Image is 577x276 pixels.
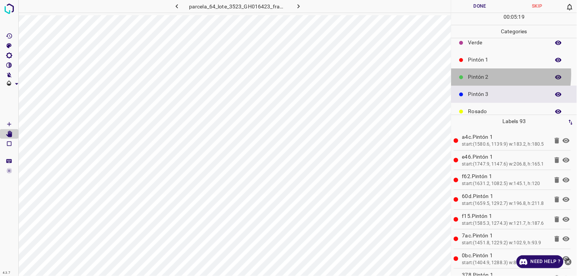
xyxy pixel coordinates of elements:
[504,13,510,21] p: 00
[451,34,577,51] div: Verde
[462,200,549,207] div: start:(1659.5, 1292.7) w:196.8, h:211.8
[462,212,549,220] p: f15.Pintón 1
[2,2,16,16] img: logo
[462,161,549,168] div: start:(1747.9, 1147.6) w:206.8, h:165.1
[451,25,577,38] p: Categories
[462,153,549,161] p: e46.Pintón 1
[462,260,549,266] div: start:(1404.9, 1288.3) w:88.6, h:102.3
[189,2,287,13] h6: parcela_64_lote_3523_GH016423_frame_00109_105438.jpg
[468,39,546,47] p: Verde
[462,232,549,240] p: 7ac.Pintón 1
[468,107,546,115] p: Rosado
[511,13,517,21] p: 05
[462,141,549,148] div: start:(1580.6, 1139.9) w:183.2, h:180.5
[504,13,525,25] div: : :
[517,255,564,268] a: Need Help ?
[454,115,575,128] p: Labels 93
[462,240,549,247] div: start:(1451.8, 1229.2) w:102.9, h:93.9
[462,172,549,180] p: f62.Pintón 1
[1,270,12,276] div: 4.3.7
[462,252,549,260] p: 0bc.Pintón 1
[468,90,546,98] p: Pintón 3
[462,192,549,200] p: 60d.Pintón 1
[451,68,577,86] div: Pintón 2
[451,51,577,68] div: Pintón 1
[462,180,549,187] div: start:(1631.2, 1082.5) w:145.1, h:120
[451,103,577,120] div: Rosado
[451,86,577,103] div: Pintón 3
[462,133,549,141] p: a4c.Pintón 1
[564,255,573,268] button: close-help
[462,220,549,227] div: start:(1585.3, 1274.3) w:121.7, h:187.6
[468,73,546,81] p: Pintón 2
[518,13,525,21] p: 19
[468,56,546,64] p: Pintón 1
